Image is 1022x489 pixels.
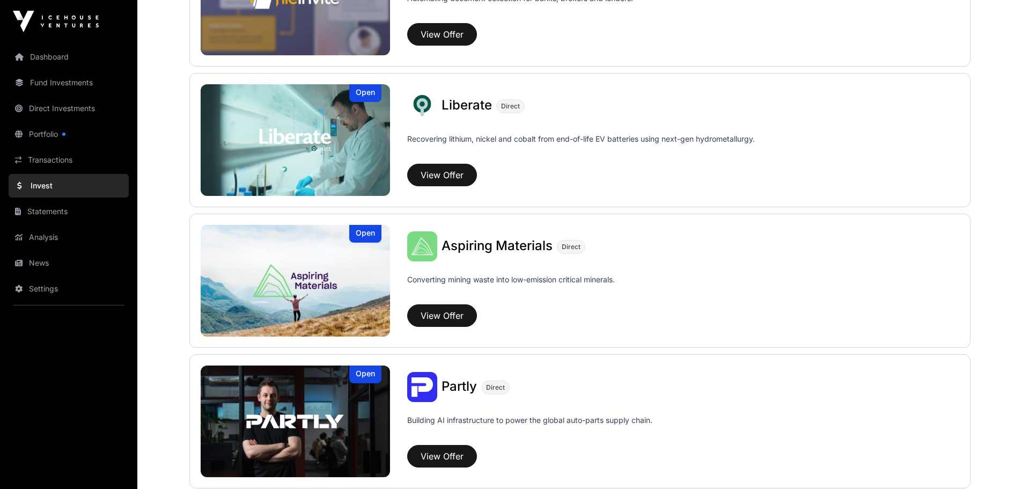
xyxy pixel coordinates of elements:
[9,148,129,172] a: Transactions
[201,366,391,477] a: PartlyOpen
[442,238,553,253] span: Aspiring Materials
[9,122,129,146] a: Portfolio
[201,84,391,196] a: LiberateOpen
[13,11,99,32] img: Icehouse Ventures Logo
[201,366,391,477] img: Partly
[442,97,492,113] span: Liberate
[9,200,129,223] a: Statements
[9,277,129,301] a: Settings
[407,274,615,300] p: Converting mining waste into low-emission critical minerals.
[201,225,391,337] a: Aspiring MaterialsOpen
[486,383,505,392] span: Direct
[349,225,381,243] div: Open
[201,225,391,337] img: Aspiring Materials
[9,71,129,94] a: Fund Investments
[968,437,1022,489] iframe: Chat Widget
[442,380,477,394] a: Partly
[407,445,477,468] button: View Offer
[501,102,520,111] span: Direct
[442,239,553,253] a: Aspiring Materials
[562,243,580,251] span: Direct
[407,164,477,186] button: View Offer
[9,174,129,198] a: Invest
[9,97,129,120] a: Direct Investments
[442,378,477,394] span: Partly
[201,84,391,196] img: Liberate
[407,231,437,261] img: Aspiring Materials
[442,99,492,113] a: Liberate
[407,91,437,121] img: Liberate
[9,45,129,69] a: Dashboard
[407,304,477,327] button: View Offer
[407,372,437,402] img: Partly
[349,366,381,383] div: Open
[407,134,755,159] p: Recovering lithium, nickel and cobalt from end-of-life EV batteries using next-gen hydrometallurgy.
[407,415,652,441] p: Building AI infrastructure to power the global auto-parts supply chain.
[9,251,129,275] a: News
[9,225,129,249] a: Analysis
[349,84,381,102] div: Open
[407,23,477,46] button: View Offer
